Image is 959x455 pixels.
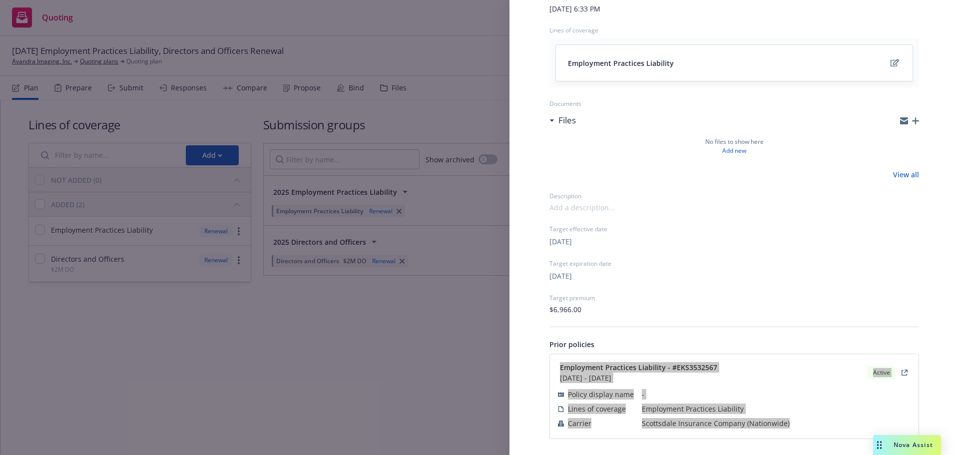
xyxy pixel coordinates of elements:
span: - [642,389,911,400]
strong: Employment Practices Liability - #EKS3532567 [560,363,717,372]
div: Prior policies [549,339,919,350]
div: Target expiration date [549,259,919,268]
div: [DATE] 6:33 PM [549,3,600,14]
span: Employment Practices Liability [568,58,674,68]
div: Lines of coverage [549,26,919,34]
span: Employment Practices Liability [642,404,911,414]
a: View all [893,169,919,180]
span: Scottsdale Insurance Company (Nationwide) [642,418,911,429]
h3: Files [558,114,576,127]
div: Documents [549,99,919,108]
span: No files to show here [705,137,764,146]
button: [DATE] [549,271,572,281]
span: $6,966.00 [549,304,581,315]
span: [DATE] - [DATE] [560,373,717,383]
div: Target effective date [549,225,919,233]
span: Carrier [568,418,591,429]
div: Target premium [549,294,919,302]
a: edit [889,57,901,69]
span: Lines of coverage [568,404,626,414]
button: Nova Assist [873,435,941,455]
div: Files [549,114,576,127]
span: Policy display name [568,389,634,400]
span: Nova Assist [894,441,933,449]
span: Active [872,368,892,377]
a: Add new [722,146,746,155]
div: Drag to move [873,435,886,455]
div: Description [549,192,919,200]
button: [DATE] [549,236,572,247]
a: View Policy [899,367,911,379]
